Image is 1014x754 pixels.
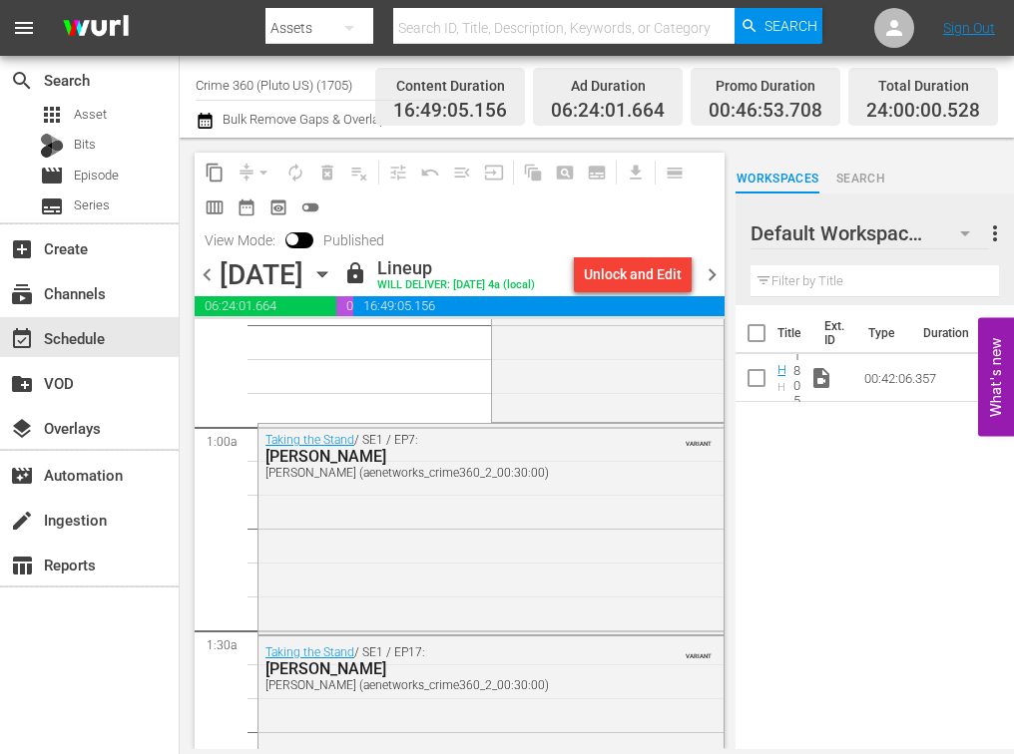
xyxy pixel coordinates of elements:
span: VARIANT [686,643,712,659]
span: Month Calendar View [231,191,262,223]
div: Hungry Hungry Pickers [777,381,786,394]
th: Ext. ID [812,305,856,361]
span: chevron_right [700,262,725,287]
span: 1 [923,214,948,256]
span: preview_outlined [268,197,288,217]
div: / SE1 / EP17: [265,645,620,692]
span: Workspaces [736,169,819,189]
svg: Add to Schedule [974,367,996,389]
span: Select an event to delete [311,157,343,188]
div: Bits [40,134,64,158]
span: Download as CSV [613,153,652,191]
div: WILL DELIVER: [DATE] 4a (local) [377,279,535,292]
span: Search [764,8,817,44]
span: Remove Gaps & Overlaps [231,157,279,188]
span: Series [40,194,64,218]
span: Clear Lineup [343,157,375,188]
a: Sign Out [943,20,995,36]
span: Bulk Remove Gaps & Overlaps [220,112,393,127]
div: Unlock and Edit [584,256,682,292]
span: Copy Lineup [199,157,231,188]
span: View Mode: [195,232,285,248]
div: Lineup [377,257,535,279]
span: Video [809,366,833,390]
span: menu [12,16,36,40]
span: Channels [10,282,34,306]
span: Day Calendar View [652,153,691,191]
span: 06:24:01.664 [195,296,336,316]
span: Create [10,237,34,261]
span: lock [343,261,367,285]
span: layers [10,417,34,441]
div: [PERSON_NAME] (aenetworks_crime360_2_00:30:00) [265,678,620,692]
a: Taking the Stand [265,645,354,659]
span: Search [10,69,34,93]
span: chevron_left [195,262,220,287]
span: Asset [40,103,64,127]
th: Type [856,305,911,361]
span: 16:49:05.156 [353,296,725,316]
span: 06:24:01.664 [551,100,665,123]
div: [PERSON_NAME] (aenetworks_crime360_2_00:30:00) [265,466,620,480]
span: Series [74,195,110,215]
button: more_vert [983,209,1007,257]
span: movie_filter [10,464,34,488]
span: Create Series Block [581,157,613,188]
div: / SE1 / EP7: [265,433,620,480]
span: VARIANT [686,431,712,447]
div: Ad Duration [551,72,665,100]
div: [PERSON_NAME] [265,659,620,678]
span: event_available [10,327,34,351]
span: content_copy [205,163,225,183]
span: 24:00:00.528 [866,100,980,123]
span: Episode [40,164,64,188]
div: Default Workspace [751,205,989,261]
span: Search [819,169,903,189]
div: [PERSON_NAME] [265,447,620,466]
span: Revert to Primary Episode [414,157,446,188]
span: Ingestion [10,509,34,533]
button: Search [735,8,822,44]
span: Create Search Block [549,157,581,188]
span: 00:46:53.708 [709,100,822,123]
td: 00:42:06.357 [856,354,966,402]
span: Asset [74,105,107,125]
button: Open Feedback Widget [978,318,1014,437]
span: more_vert [983,221,1007,245]
td: 218059 [785,354,801,402]
button: Unlock and Edit [574,256,692,292]
div: Total Duration [866,72,980,100]
span: Published [313,232,394,248]
a: Hungry Hungry Pickers [777,362,794,646]
th: Title [777,305,812,361]
span: 16:49:05.156 [393,100,507,123]
span: Toggle to switch from Published to Draft view. [285,232,299,246]
span: Loop Content [279,157,311,188]
span: toggle_off [300,197,320,217]
div: Promo Duration [709,72,822,100]
span: 00:46:53.708 [336,296,353,316]
span: calendar_view_week_outlined [205,197,225,217]
span: Bits [74,135,96,155]
span: create_new_folder [10,372,34,396]
span: Week Calendar View [199,191,231,223]
img: ans4CAIJ8jUAAAAAAAAAAAAAAAAAAAAAAAAgQb4GAAAAAAAAAAAAAAAAAAAAAAAAJMjXAAAAAAAAAAAAAAAAAAAAAAAAgAT5G... [48,5,144,52]
span: Customize Events [375,153,414,191]
span: date_range_outlined [237,197,256,217]
span: Episode [74,166,119,186]
span: Reports [10,554,34,577]
span: 24 hours Lineup View is OFF [294,191,326,223]
span: View Backup [262,191,294,223]
div: [DATE] [220,258,303,291]
a: Taking the Stand [265,433,354,447]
